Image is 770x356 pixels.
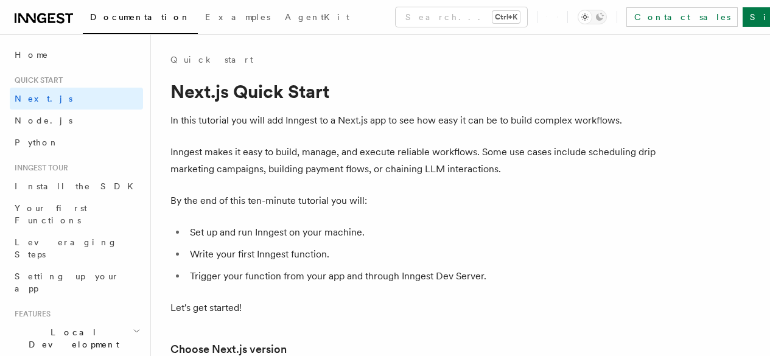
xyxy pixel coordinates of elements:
span: Features [10,309,51,319]
a: Next.js [10,88,143,110]
span: Local Development [10,326,133,351]
a: Contact sales [626,7,738,27]
a: Documentation [83,4,198,34]
li: Trigger your function from your app and through Inngest Dev Server. [186,268,657,285]
span: Python [15,138,59,147]
a: Node.js [10,110,143,131]
span: Home [15,49,49,61]
a: Python [10,131,143,153]
a: Install the SDK [10,175,143,197]
span: Node.js [15,116,72,125]
kbd: Ctrl+K [492,11,520,23]
button: Search...Ctrl+K [396,7,527,27]
span: Quick start [10,75,63,85]
p: Let's get started! [170,299,657,316]
a: AgentKit [278,4,357,33]
a: Home [10,44,143,66]
p: In this tutorial you will add Inngest to a Next.js app to see how easy it can be to build complex... [170,112,657,129]
span: Your first Functions [15,203,87,225]
button: Local Development [10,321,143,355]
span: Examples [205,12,270,22]
a: Setting up your app [10,265,143,299]
h1: Next.js Quick Start [170,80,657,102]
span: Setting up your app [15,271,119,293]
button: Toggle dark mode [578,10,607,24]
span: Install the SDK [15,181,141,191]
a: Examples [198,4,278,33]
span: AgentKit [285,12,349,22]
p: Inngest makes it easy to build, manage, and execute reliable workflows. Some use cases include sc... [170,144,657,178]
span: Inngest tour [10,163,68,173]
li: Set up and run Inngest on your machine. [186,224,657,241]
a: Quick start [170,54,253,66]
p: By the end of this ten-minute tutorial you will: [170,192,657,209]
span: Next.js [15,94,72,103]
span: Documentation [90,12,191,22]
span: Leveraging Steps [15,237,117,259]
a: Leveraging Steps [10,231,143,265]
li: Write your first Inngest function. [186,246,657,263]
a: Your first Functions [10,197,143,231]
